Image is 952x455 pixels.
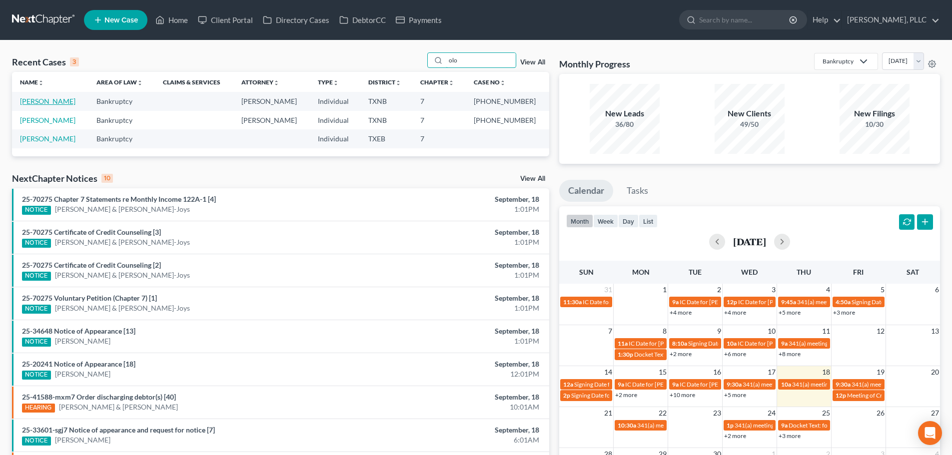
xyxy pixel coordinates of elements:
span: Fri [853,268,864,276]
div: 36/80 [590,119,660,129]
span: IC Date for [PERSON_NAME] [738,298,815,306]
a: [PERSON_NAME] [20,134,75,143]
span: Signing Date for [PERSON_NAME] & [PERSON_NAME] [574,381,717,388]
a: [PERSON_NAME] & [PERSON_NAME]-Joys [55,270,190,280]
div: 49/50 [715,119,785,129]
span: 20 [930,366,940,378]
div: 3 [70,57,79,66]
span: 1 [662,284,668,296]
span: 9a [781,340,788,347]
td: Individual [310,129,360,148]
span: 341(a) meeting for [735,422,783,429]
button: list [639,214,658,228]
span: 14 [603,366,613,378]
div: NOTICE [22,305,51,314]
a: [PERSON_NAME], PLLC [842,11,940,29]
div: 12:01PM [373,369,539,379]
span: 4 [825,284,831,296]
span: 25 [821,407,831,419]
span: IC Date for [PERSON_NAME] [738,340,814,347]
td: [PERSON_NAME] [233,92,310,110]
span: 9a [672,381,679,388]
span: 11a [618,340,628,347]
div: Recent Cases [12,56,79,68]
div: 10:01AM [373,402,539,412]
a: +4 more [724,309,746,316]
span: 26 [876,407,886,419]
span: Signing Date for [PERSON_NAME] & [PERSON_NAME] [571,392,714,399]
div: NOTICE [22,206,51,215]
span: 10 [767,325,777,337]
td: Individual [310,92,360,110]
a: +8 more [779,350,801,358]
div: 10 [101,174,113,183]
a: Directory Cases [258,11,334,29]
span: 12 [876,325,886,337]
span: New Case [104,16,138,24]
input: Search by name... [699,10,791,29]
span: 10a [781,381,791,388]
span: 341(a) meeting for [PERSON_NAME] [792,381,889,388]
td: Individual [310,111,360,129]
td: 7 [412,129,466,148]
a: Calendar [559,180,613,202]
div: 1:01PM [373,204,539,214]
i: unfold_more [395,80,401,86]
span: IC Date for [PERSON_NAME] [680,381,756,388]
span: 11 [821,325,831,337]
a: Typeunfold_more [318,78,339,86]
td: TXNB [360,92,413,110]
span: 27 [930,407,940,419]
span: 9a [618,381,624,388]
div: 1:01PM [373,270,539,280]
a: +2 more [615,391,637,399]
td: TXEB [360,129,413,148]
span: 17 [767,366,777,378]
a: Case Nounfold_more [474,78,506,86]
a: [PERSON_NAME] & [PERSON_NAME]-Joys [55,303,190,313]
div: NOTICE [22,371,51,380]
i: unfold_more [500,80,506,86]
a: 25-20241 Notice of Appearance [18] [22,360,135,368]
div: September, 18 [373,425,539,435]
span: 7 [607,325,613,337]
a: Payments [391,11,447,29]
a: [PERSON_NAME] [55,369,110,379]
td: [PHONE_NUMBER] [466,111,549,129]
span: Signing Date for [PERSON_NAME] [852,298,941,306]
a: +6 more [724,350,746,358]
a: 25-34648 Notice of Appearance [13] [22,327,135,335]
button: day [618,214,639,228]
a: +3 more [833,309,855,316]
a: 25-70275 Certificate of Credit Counseling [3] [22,228,161,236]
span: 2 [716,284,722,296]
a: [PERSON_NAME] [20,116,75,124]
span: 341(a) meeting for [PERSON_NAME] & [PERSON_NAME] [637,422,787,429]
div: September, 18 [373,260,539,270]
td: Bankruptcy [88,92,155,110]
h3: Monthly Progress [559,58,630,70]
span: 6 [934,284,940,296]
div: September, 18 [373,392,539,402]
div: 1:01PM [373,237,539,247]
span: 22 [658,407,668,419]
i: unfold_more [38,80,44,86]
div: Open Intercom Messenger [918,421,942,445]
div: 1:01PM [373,303,539,313]
div: HEARING [22,404,55,413]
div: 1:01PM [373,336,539,346]
span: 12a [563,381,573,388]
span: 4:50a [836,298,851,306]
a: View All [520,175,545,182]
span: 9a [781,422,788,429]
span: 10:30a [618,422,636,429]
div: September, 18 [373,194,539,204]
a: 25-70275 Certificate of Credit Counseling [2] [22,261,161,269]
a: [PERSON_NAME] & [PERSON_NAME]-Joys [55,237,190,247]
td: [PHONE_NUMBER] [466,92,549,110]
span: 9 [716,325,722,337]
span: 16 [712,366,722,378]
a: +5 more [724,391,746,399]
span: 10a [727,340,737,347]
div: September, 18 [373,293,539,303]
